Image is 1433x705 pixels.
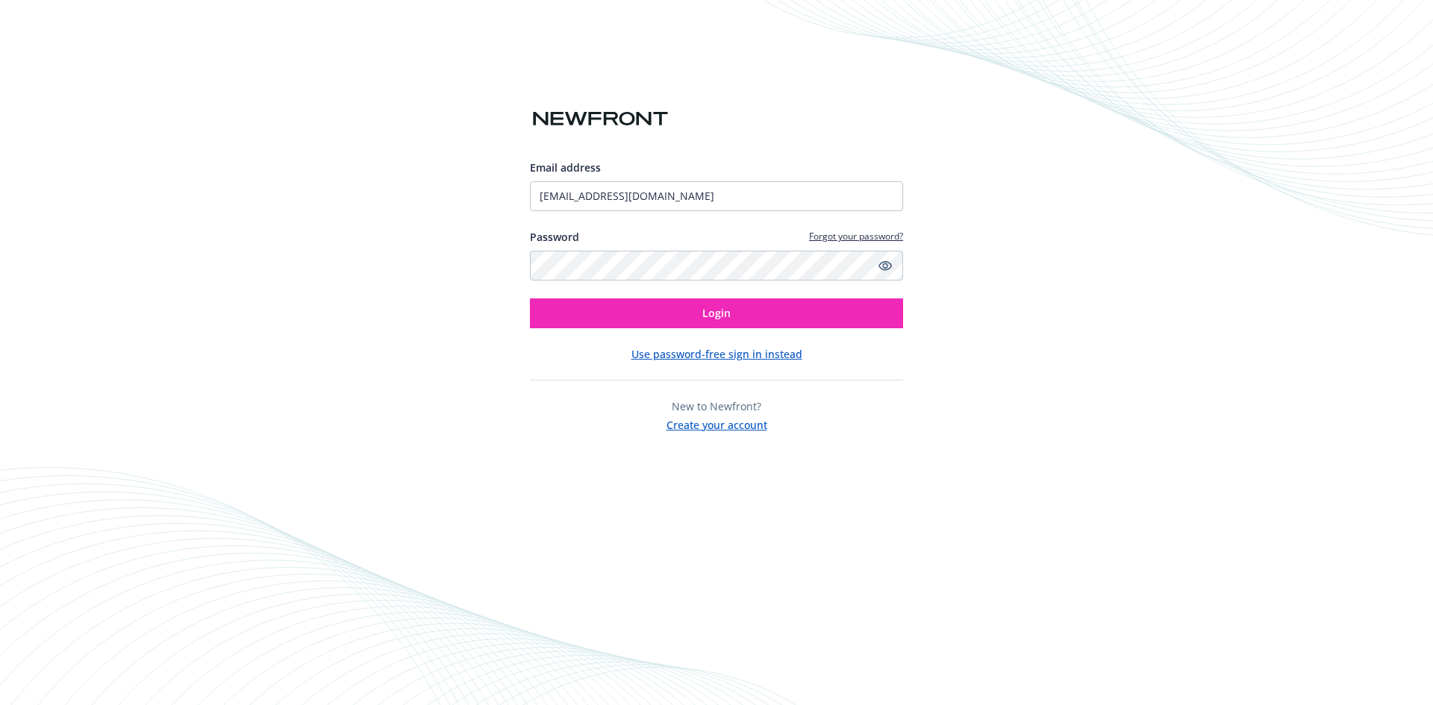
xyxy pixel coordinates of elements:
button: Create your account [666,414,767,433]
input: Enter your email [530,181,903,211]
input: Enter your password [530,251,903,281]
img: Newfront logo [530,106,671,132]
button: Login [530,298,903,328]
span: Login [702,306,731,320]
a: Show password [876,257,894,275]
button: Use password-free sign in instead [631,346,802,362]
label: Password [530,229,579,245]
a: Forgot your password? [809,230,903,242]
span: Email address [530,160,601,175]
span: New to Newfront? [672,399,761,413]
